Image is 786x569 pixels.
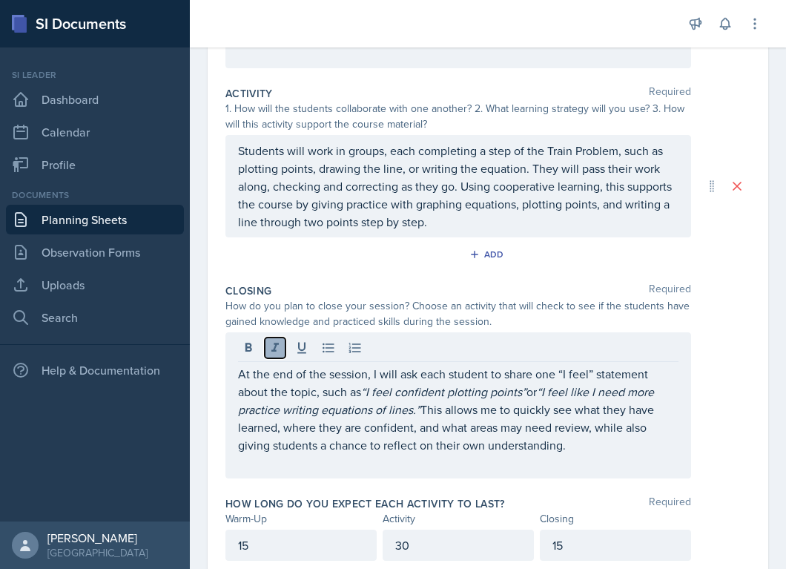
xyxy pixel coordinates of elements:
p: 15 [238,536,364,554]
a: Dashboard [6,85,184,114]
span: Required [649,283,691,298]
div: [PERSON_NAME] [47,530,148,545]
em: “I feel confident plotting points” [361,384,526,400]
p: Students will work in groups, each completing a step of the Train Problem, such as plotting point... [238,142,678,231]
div: [GEOGRAPHIC_DATA] [47,545,148,560]
div: 1. How will the students collaborate with one another? 2. What learning strategy will you use? 3.... [225,101,691,132]
span: Required [649,86,691,101]
div: Add [472,249,504,260]
div: Activity [383,511,534,527]
div: Help & Documentation [6,355,184,385]
div: Warm-Up [225,511,377,527]
label: How long do you expect each activity to last? [225,496,505,511]
div: How do you plan to close your session? Choose an activity that will check to see if the students ... [225,298,691,329]
span: Required [649,496,691,511]
p: 30 [395,536,521,554]
a: Profile [6,150,184,180]
a: Uploads [6,270,184,300]
p: At the end of the session, I will ask each student to share one “I feel” statement about the topi... [238,365,678,454]
div: Si leader [6,68,184,82]
a: Calendar [6,117,184,147]
a: Planning Sheets [6,205,184,234]
label: Closing [225,283,271,298]
p: 15 [552,536,678,554]
label: Activity [225,86,273,101]
div: Documents [6,188,184,202]
button: Add [464,243,512,266]
a: Search [6,303,184,332]
a: Observation Forms [6,237,184,267]
div: Closing [540,511,691,527]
